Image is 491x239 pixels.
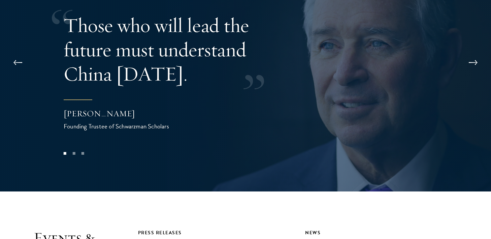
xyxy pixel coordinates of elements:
div: Founding Trustee of Schwarzman Scholars [64,121,198,131]
p: Those who will lead the future must understand China [DATE]. [64,13,283,86]
button: 3 of 3 [78,149,87,158]
button: 2 of 3 [69,149,78,158]
div: Press Releases [138,229,290,237]
button: 1 of 3 [61,149,69,158]
div: [PERSON_NAME] [64,108,198,119]
div: News [305,229,457,237]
